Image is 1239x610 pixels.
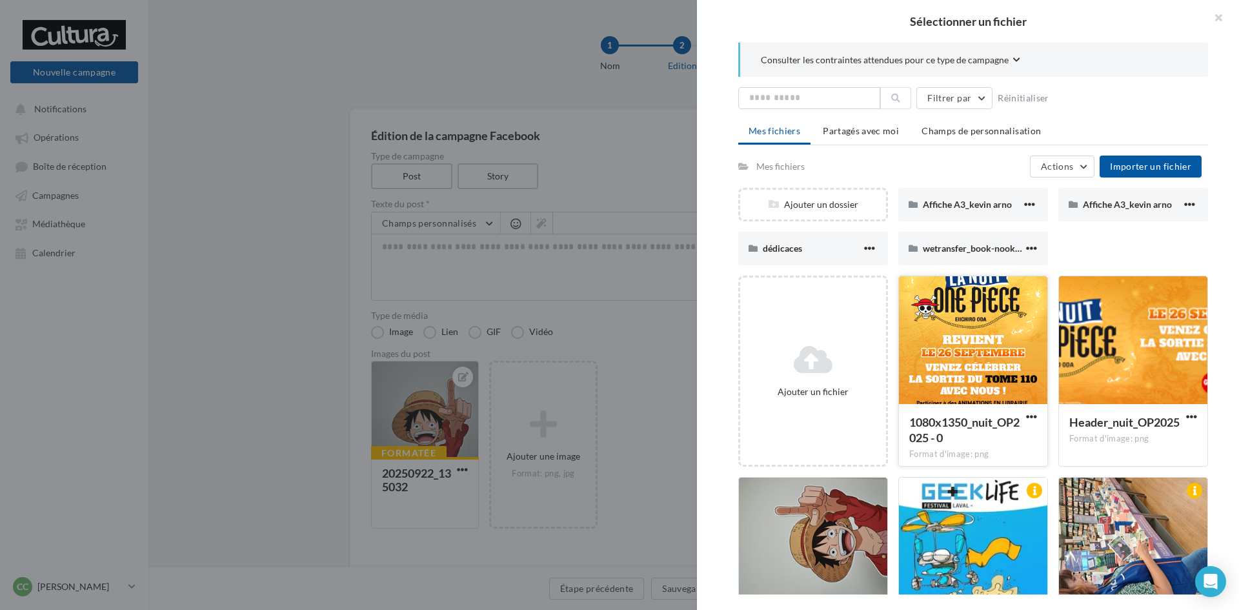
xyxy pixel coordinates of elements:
[923,243,1091,254] span: wetransfer_book-nook_2025-08-13_1259
[756,160,805,173] div: Mes fichiers
[1041,161,1073,172] span: Actions
[909,449,1037,460] div: Format d'image: png
[763,243,802,254] span: dédicaces
[1195,566,1226,597] div: Open Intercom Messenger
[738,595,838,609] div: Particularité
[923,199,1012,210] span: Affiche A3_kevin arno
[1100,156,1202,178] button: Importer un fichier
[823,125,899,136] span: Partagés avec moi
[1069,433,1197,445] div: Format d'image: png
[718,15,1218,27] h2: Sélectionner un fichier
[909,415,1020,445] span: 1080x1350_nuit_OP2025 - 0
[761,53,1020,69] button: Consulter les contraintes attendues pour ce type de campagne
[1110,161,1191,172] span: Importer un fichier
[749,125,800,136] span: Mes fichiers
[1058,595,1158,609] div: Particularité
[1083,199,1172,210] span: Affiche A3_kevin arno
[740,198,886,211] div: Ajouter un dossier
[745,385,881,398] div: Ajouter un fichier
[916,87,992,109] button: Filtrer par
[539,61,700,91] div: Fichier ajouté avec succès
[761,54,1009,66] span: Consulter les contraintes attendues pour ce type de campagne
[1069,415,1180,429] span: Header_nuit_OP2025
[922,125,1041,136] span: Champs de personnalisation
[1030,156,1094,178] button: Actions
[992,90,1054,106] button: Réinitialiser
